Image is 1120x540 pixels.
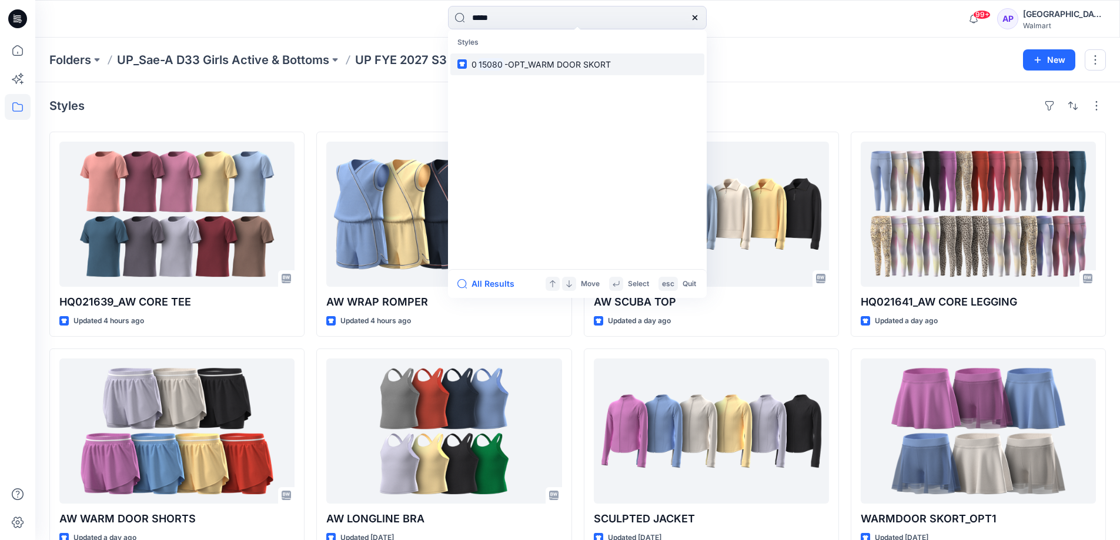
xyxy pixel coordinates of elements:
[49,99,85,113] h4: Styles
[861,511,1096,527] p: WARMDOOR SKORT_OPT1
[683,278,696,290] p: Quit
[355,52,580,68] p: UP FYE 2027 S3 D33 Girls Active Sae-A
[59,358,295,504] a: AW WARM DOOR SHORTS
[326,511,561,527] p: AW LONGLINE BRA
[973,10,991,19] span: 99+
[1023,7,1105,21] div: [GEOGRAPHIC_DATA]
[117,52,329,68] a: UP_Sae-A D33 Girls Active & Bottoms
[875,315,938,327] p: Updated a day ago
[861,142,1096,287] a: HQ021641_AW CORE LEGGING
[1023,21,1105,30] div: Walmart
[477,58,504,71] mark: 15080
[59,142,295,287] a: HQ021639_AW CORE TEE
[608,315,671,327] p: Updated a day ago
[450,53,704,75] a: 015080-OPT_WARM DOOR SKORT
[662,278,674,290] p: esc
[326,358,561,504] a: AW LONGLINE BRA
[594,294,829,310] p: AW SCUBA TOP
[326,142,561,287] a: AW WRAP ROMPER
[59,294,295,310] p: HQ021639_AW CORE TEE
[581,278,600,290] p: Move
[594,142,829,287] a: AW SCUBA TOP
[59,511,295,527] p: AW WARM DOOR SHORTS
[997,8,1018,29] div: AP
[861,294,1096,310] p: HQ021641_AW CORE LEGGING
[861,358,1096,504] a: WARMDOOR SKORT_OPT1
[504,59,611,69] span: -OPT_WARM DOOR SKORT
[326,294,561,310] p: AW WRAP ROMPER
[1023,49,1075,71] button: New
[472,59,477,69] span: 0
[340,315,411,327] p: Updated 4 hours ago
[73,315,144,327] p: Updated 4 hours ago
[628,278,649,290] p: Select
[594,511,829,527] p: SCULPTED JACKET
[450,32,704,53] p: Styles
[457,277,522,291] button: All Results
[49,52,91,68] a: Folders
[594,358,829,504] a: SCULPTED JACKET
